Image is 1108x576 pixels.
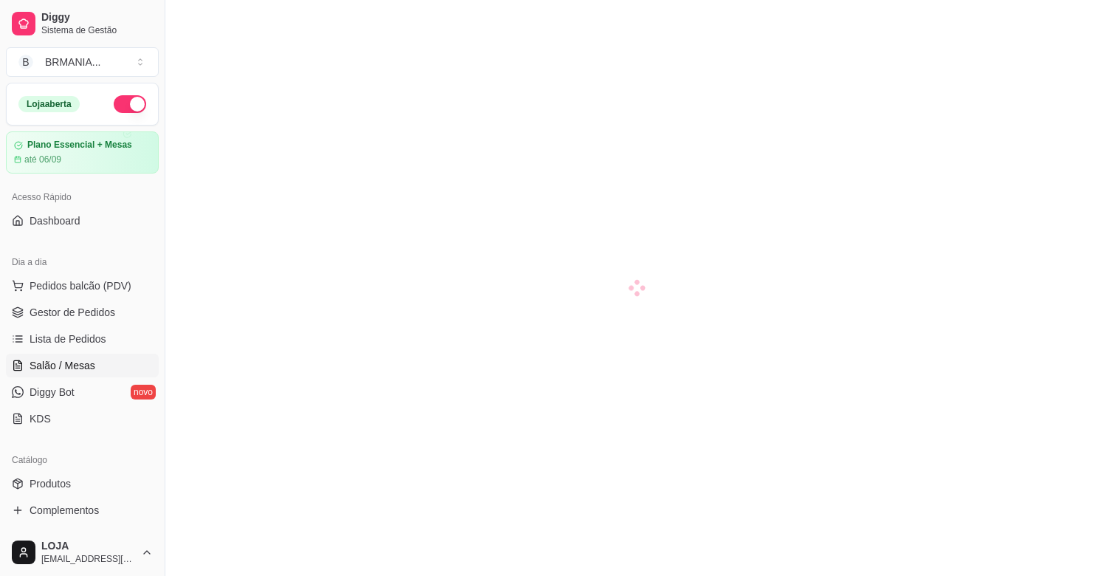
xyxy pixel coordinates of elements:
[6,498,159,522] a: Complementos
[6,250,159,274] div: Dia a dia
[6,354,159,377] a: Salão / Mesas
[6,448,159,472] div: Catálogo
[30,213,80,228] span: Dashboard
[30,332,106,346] span: Lista de Pedidos
[30,476,71,491] span: Produtos
[6,301,159,324] a: Gestor de Pedidos
[30,358,95,373] span: Salão / Mesas
[18,55,33,69] span: B
[6,47,159,77] button: Select a team
[6,274,159,298] button: Pedidos balcão (PDV)
[6,131,159,174] a: Plano Essencial + Mesasaté 06/09
[41,11,153,24] span: Diggy
[6,472,159,496] a: Produtos
[6,185,159,209] div: Acesso Rápido
[41,553,135,565] span: [EMAIL_ADDRESS][DOMAIN_NAME]
[27,140,132,151] article: Plano Essencial + Mesas
[114,95,146,113] button: Alterar Status
[6,209,159,233] a: Dashboard
[6,407,159,431] a: KDS
[6,6,159,41] a: DiggySistema de Gestão
[18,96,80,112] div: Loja aberta
[6,327,159,351] a: Lista de Pedidos
[41,540,135,553] span: LOJA
[30,385,75,400] span: Diggy Bot
[30,278,131,293] span: Pedidos balcão (PDV)
[45,55,100,69] div: BRMANIA ...
[30,411,51,426] span: KDS
[41,24,153,36] span: Sistema de Gestão
[6,535,159,570] button: LOJA[EMAIL_ADDRESS][DOMAIN_NAME]
[24,154,61,165] article: até 06/09
[30,305,115,320] span: Gestor de Pedidos
[6,380,159,404] a: Diggy Botnovo
[30,503,99,518] span: Complementos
